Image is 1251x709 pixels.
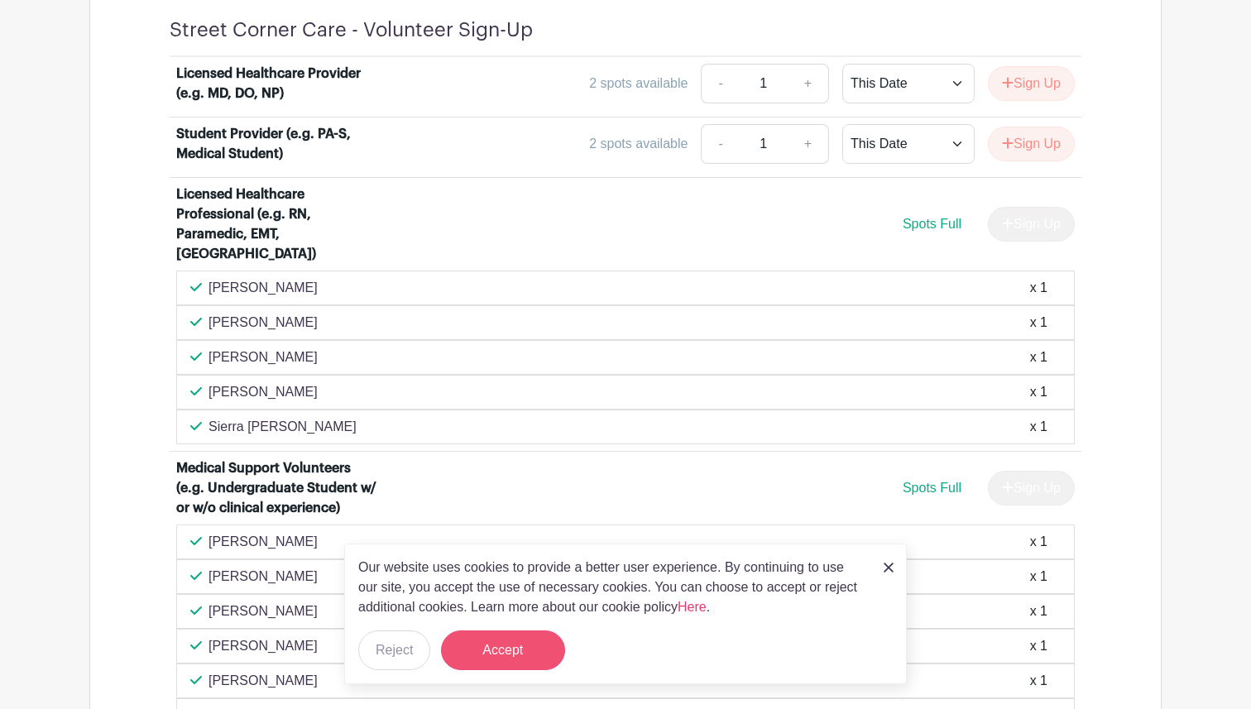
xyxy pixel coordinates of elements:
div: x 1 [1030,382,1047,402]
a: - [701,64,739,103]
div: Student Provider (e.g. PA-S, Medical Student) [176,124,381,164]
p: [PERSON_NAME] [208,347,318,367]
p: [PERSON_NAME] [208,636,318,656]
div: x 1 [1030,601,1047,621]
p: Sierra [PERSON_NAME] [208,417,357,437]
img: close_button-5f87c8562297e5c2d7936805f587ecaba9071eb48480494691a3f1689db116b3.svg [884,563,894,572]
span: Spots Full [903,481,961,495]
p: Our website uses cookies to provide a better user experience. By continuing to use our site, you ... [358,558,866,617]
a: + [788,64,829,103]
p: [PERSON_NAME] [208,382,318,402]
p: [PERSON_NAME] [208,671,318,691]
div: x 1 [1030,532,1047,552]
span: Spots Full [903,217,961,231]
div: Licensed Healthcare Professional (e.g. RN, Paramedic, EMT, [GEOGRAPHIC_DATA]) [176,184,381,264]
p: [PERSON_NAME] [208,601,318,621]
div: x 1 [1030,347,1047,367]
button: Accept [441,630,565,670]
button: Sign Up [988,127,1075,161]
div: x 1 [1030,636,1047,656]
div: x 1 [1030,671,1047,691]
div: x 1 [1030,417,1047,437]
a: + [788,124,829,164]
div: x 1 [1030,567,1047,587]
div: 2 spots available [589,74,688,93]
a: Here [678,600,707,614]
div: x 1 [1030,278,1047,298]
div: Medical Support Volunteers (e.g. Undergraduate Student w/ or w/o clinical experience) [176,458,381,518]
div: Licensed Healthcare Provider (e.g. MD, DO, NP) [176,64,381,103]
button: Reject [358,630,430,670]
p: [PERSON_NAME] [208,313,318,333]
p: [PERSON_NAME] [208,278,318,298]
div: x 1 [1030,313,1047,333]
a: - [701,124,739,164]
button: Sign Up [988,66,1075,101]
h4: Street Corner Care - Volunteer Sign-Up [170,18,533,42]
p: [PERSON_NAME] [208,567,318,587]
p: [PERSON_NAME] [208,532,318,552]
div: 2 spots available [589,134,688,154]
